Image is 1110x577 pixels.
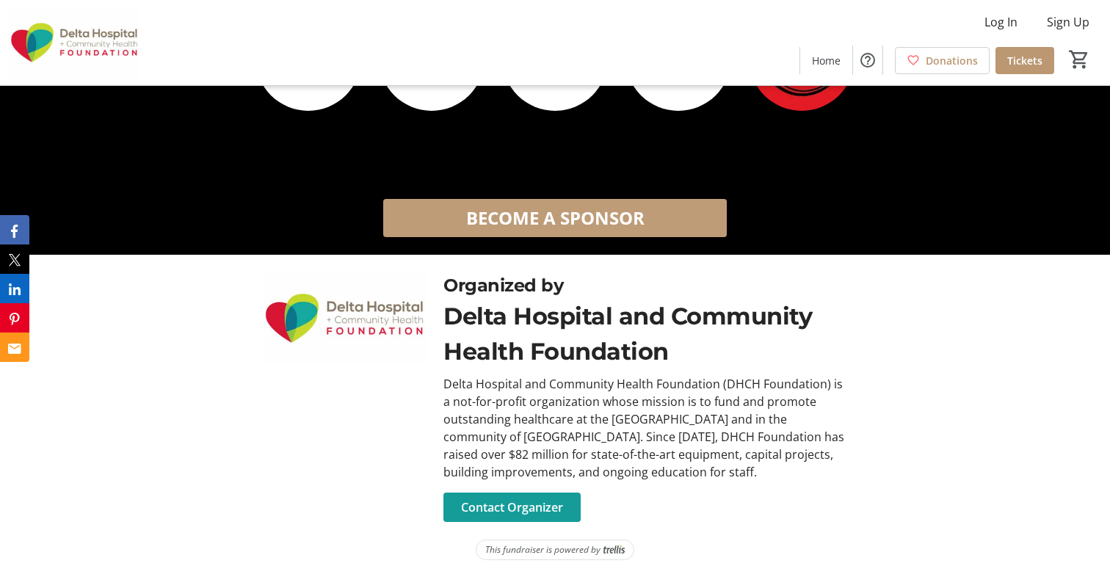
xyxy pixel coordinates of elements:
[973,10,1029,34] button: Log In
[383,199,727,237] button: BECOME A SPONSOR
[443,272,847,299] div: Organized by
[995,47,1054,74] a: Tickets
[853,46,882,75] button: Help
[800,47,852,74] a: Home
[603,545,625,555] img: Trellis Logo
[263,272,426,364] img: Delta Hospital and Community Health Foundation logo
[1035,10,1101,34] button: Sign Up
[443,375,847,481] div: Delta Hospital and Community Health Foundation (DHCH Foundation) is a not-for-profit organization...
[1066,46,1092,73] button: Cart
[9,6,139,79] img: Delta Hospital and Community Health Foundation's Logo
[895,47,990,74] a: Donations
[443,493,581,522] button: Contact Organizer
[461,498,563,516] span: Contact Organizer
[466,205,645,231] span: BECOME A SPONSOR
[485,543,601,556] span: This fundraiser is powered by
[984,13,1017,31] span: Log In
[812,53,841,68] span: Home
[926,53,978,68] span: Donations
[1047,13,1089,31] span: Sign Up
[1007,53,1042,68] span: Tickets
[443,299,847,369] div: Delta Hospital and Community Health Foundation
